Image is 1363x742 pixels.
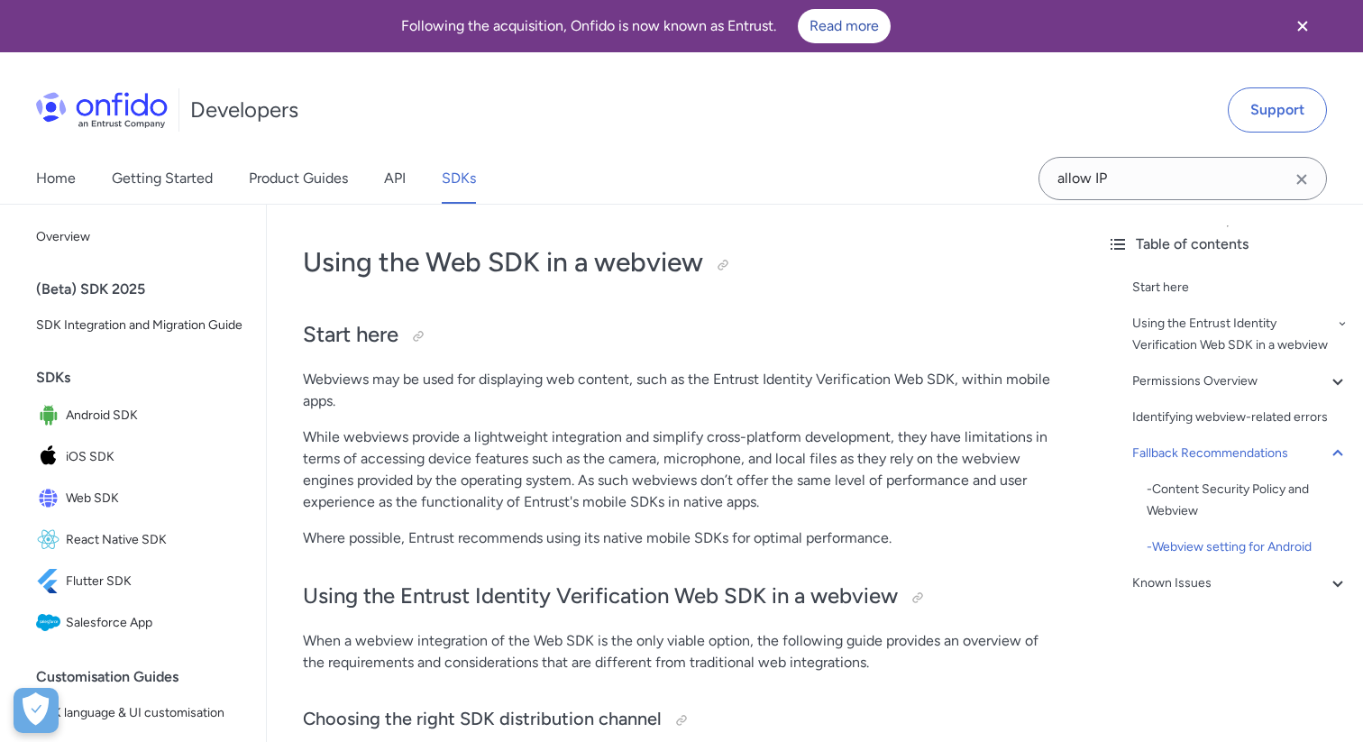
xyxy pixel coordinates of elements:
[14,688,59,733] div: Cookie Preferences
[14,688,59,733] button: Open Preferences
[112,153,213,204] a: Getting Started
[36,315,244,336] span: SDK Integration and Migration Guide
[66,527,244,553] span: React Native SDK
[303,582,1057,612] h2: Using the Entrust Identity Verification Web SDK in a webview
[1291,169,1313,190] svg: Clear search field button
[1147,536,1349,558] a: -Webview setting for Android
[303,527,1057,549] p: Where possible, Entrust recommends using its native mobile SDKs for optimal performance.
[29,479,252,518] a: IconWeb SDKWeb SDK
[1228,87,1327,133] a: Support
[29,520,252,560] a: IconReact Native SDKReact Native SDK
[190,96,298,124] h1: Developers
[36,486,66,511] img: IconWeb SDK
[303,369,1057,412] p: Webviews may be used for displaying web content, such as the Entrust Identity Verification Web SD...
[1132,371,1349,392] a: Permissions Overview
[36,569,66,594] img: IconFlutter SDK
[442,153,476,204] a: SDKs
[249,153,348,204] a: Product Guides
[36,610,66,636] img: IconSalesforce App
[1132,573,1349,594] a: Known Issues
[29,437,252,477] a: IconiOS SDKiOS SDK
[29,603,252,643] a: IconSalesforce AppSalesforce App
[303,630,1057,673] p: When a webview integration of the Web SDK is the only viable option, the following guide provides...
[36,403,66,428] img: IconAndroid SDK
[1292,15,1313,37] svg: Close banner
[1132,443,1349,464] a: Fallback Recommendations
[1132,313,1349,356] a: Using the Entrust Identity Verification Web SDK in a webview
[29,695,252,731] a: SDK language & UI customisation
[66,486,244,511] span: Web SDK
[1132,277,1349,298] a: Start here
[36,659,259,695] div: Customisation Guides
[1147,479,1349,522] a: -Content Security Policy and Webview
[36,527,66,553] img: IconReact Native SDK
[66,569,244,594] span: Flutter SDK
[1269,4,1336,49] button: Close banner
[36,444,66,470] img: IconiOS SDK
[303,320,1057,351] h2: Start here
[36,702,244,724] span: SDK language & UI customisation
[798,9,891,43] a: Read more
[66,403,244,428] span: Android SDK
[29,219,252,255] a: Overview
[1147,536,1349,558] div: - Webview setting for Android
[384,153,406,204] a: API
[36,360,259,396] div: SDKs
[303,244,1057,280] h1: Using the Web SDK in a webview
[1147,479,1349,522] div: - Content Security Policy and Webview
[1132,407,1349,428] a: Identifying webview-related errors
[36,226,244,248] span: Overview
[29,562,252,601] a: IconFlutter SDKFlutter SDK
[66,610,244,636] span: Salesforce App
[66,444,244,470] span: iOS SDK
[29,396,252,435] a: IconAndroid SDKAndroid SDK
[36,153,76,204] a: Home
[22,9,1269,43] div: Following the acquisition, Onfido is now known as Entrust.
[1107,234,1349,255] div: Table of contents
[29,307,252,344] a: SDK Integration and Migration Guide
[36,92,168,128] img: Onfido Logo
[36,271,259,307] div: (Beta) SDK 2025
[303,706,1057,735] h3: Choosing the right SDK distribution channel
[303,426,1057,513] p: While webviews provide a lightweight integration and simplify cross-platform development, they ha...
[1038,157,1327,200] input: Onfido search input field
